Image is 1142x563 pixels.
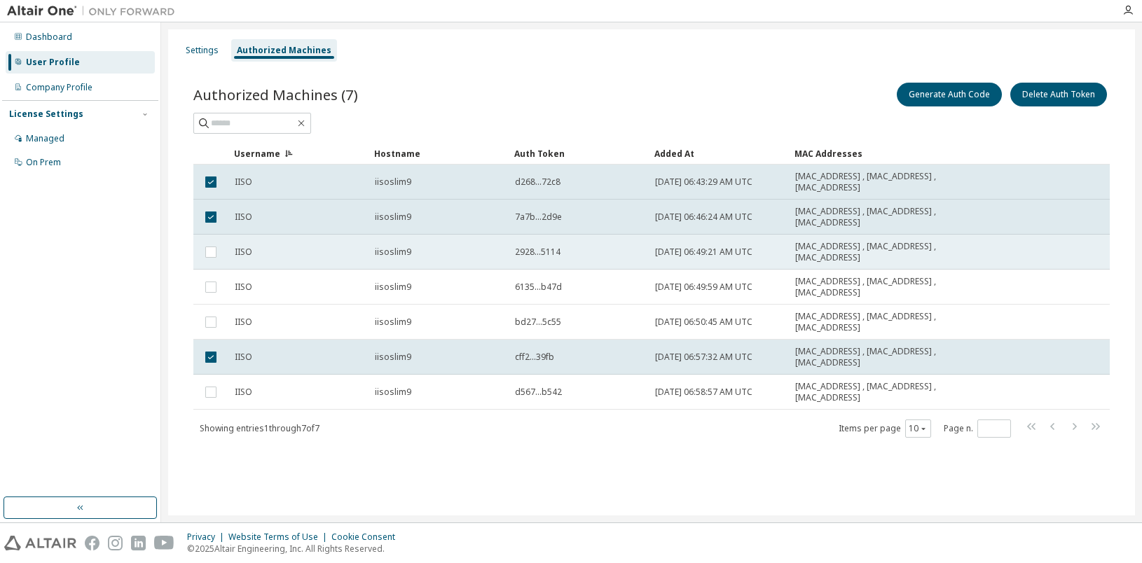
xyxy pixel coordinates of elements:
[515,387,562,398] span: d567...b542
[4,536,76,550] img: altair_logo.svg
[235,352,252,363] span: IISO
[794,142,967,165] div: MAC Addresses
[375,317,411,328] span: iisoslim9
[909,423,928,434] button: 10
[235,317,252,328] span: IISO
[515,246,560,258] span: 2928...5114
[515,211,562,223] span: 7a7b...2d9e
[235,211,252,223] span: IISO
[839,419,931,438] span: Items per page
[131,536,146,550] img: linkedin.svg
[655,246,752,258] span: [DATE] 06:49:21 AM UTC
[26,57,80,68] div: User Profile
[655,176,752,188] span: [DATE] 06:43:29 AM UTC
[795,171,966,193] span: [MAC_ADDRESS] , [MAC_ADDRESS] , [MAC_ADDRESS]
[26,157,61,168] div: On Prem
[187,531,228,543] div: Privacy
[235,246,252,258] span: IISO
[654,142,783,165] div: Added At
[944,419,1011,438] span: Page n.
[234,142,363,165] div: Username
[655,387,752,398] span: [DATE] 06:58:57 AM UTC
[26,82,92,93] div: Company Profile
[514,142,643,165] div: Auth Token
[186,45,219,56] div: Settings
[655,211,752,223] span: [DATE] 06:46:24 AM UTC
[235,387,252,398] span: IISO
[515,176,560,188] span: d268...72c8
[26,32,72,43] div: Dashboard
[795,241,966,263] span: [MAC_ADDRESS] , [MAC_ADDRESS] , [MAC_ADDRESS]
[655,281,752,293] span: [DATE] 06:49:59 AM UTC
[235,176,252,188] span: IISO
[515,317,561,328] span: bd27...5c55
[375,352,411,363] span: iisoslim9
[108,536,123,550] img: instagram.svg
[237,45,331,56] div: Authorized Machines
[187,543,404,555] p: © 2025 Altair Engineering, Inc. All Rights Reserved.
[375,176,411,188] span: iisoslim9
[375,387,411,398] span: iisoslim9
[235,281,252,293] span: IISO
[200,422,319,434] span: Showing entries 1 through 7 of 7
[515,352,554,363] span: cff2...39fb
[897,83,1002,106] button: Generate Auth Code
[26,133,64,144] div: Managed
[331,531,404,543] div: Cookie Consent
[9,109,83,120] div: License Settings
[795,206,966,228] span: [MAC_ADDRESS] , [MAC_ADDRESS] , [MAC_ADDRESS]
[795,346,966,368] span: [MAC_ADDRESS] , [MAC_ADDRESS] , [MAC_ADDRESS]
[7,4,182,18] img: Altair One
[374,142,503,165] div: Hostname
[375,246,411,258] span: iisoslim9
[154,536,174,550] img: youtube.svg
[375,211,411,223] span: iisoslim9
[795,311,966,333] span: [MAC_ADDRESS] , [MAC_ADDRESS] , [MAC_ADDRESS]
[1010,83,1107,106] button: Delete Auth Token
[655,317,752,328] span: [DATE] 06:50:45 AM UTC
[193,85,358,104] span: Authorized Machines (7)
[85,536,99,550] img: facebook.svg
[795,381,966,403] span: [MAC_ADDRESS] , [MAC_ADDRESS] , [MAC_ADDRESS]
[515,281,562,293] span: 6135...b47d
[795,276,966,298] span: [MAC_ADDRESS] , [MAC_ADDRESS] , [MAC_ADDRESS]
[228,531,331,543] div: Website Terms of Use
[375,281,411,293] span: iisoslim9
[655,352,752,363] span: [DATE] 06:57:32 AM UTC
